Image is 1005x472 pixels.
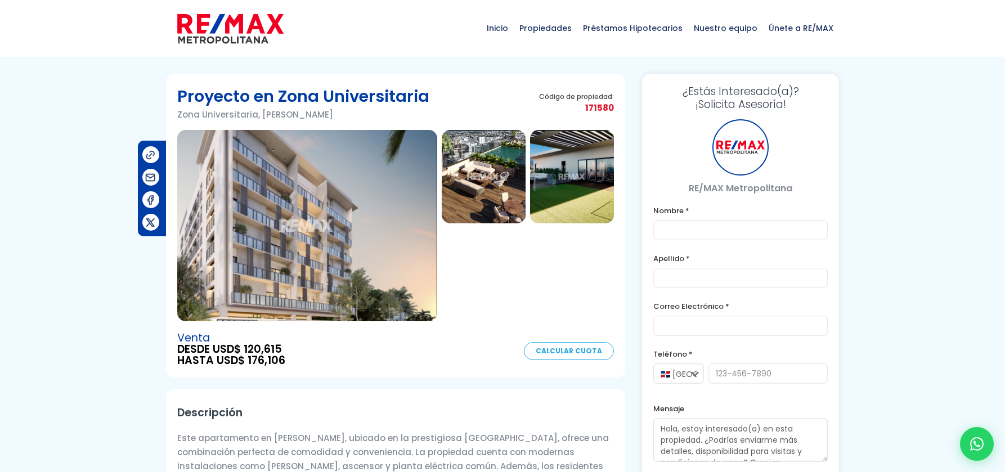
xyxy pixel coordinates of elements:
[539,101,614,115] span: 171580
[442,130,526,223] img: Proyecto en Zona Universitaria
[145,172,156,183] img: Compartir
[524,342,614,360] a: Calcular Cuota
[653,204,828,218] label: Nombre *
[653,402,828,416] label: Mensaje
[653,418,828,462] textarea: Hola, estoy interesado(a) en esta propiedad. ¿Podrías enviarme más detalles, disponibilidad para ...
[653,347,828,361] label: Teléfono *
[177,130,437,321] img: Proyecto en Zona Universitaria
[177,344,285,355] span: DESDE USD$ 120,615
[539,92,614,101] span: Código de propiedad:
[688,11,763,45] span: Nuestro equipo
[177,12,284,46] img: remax-metropolitana-logo
[708,363,828,384] input: 123-456-7890
[177,355,285,366] span: HASTA USD$ 176,106
[530,130,614,223] img: Proyecto en Zona Universitaria
[481,11,514,45] span: Inicio
[577,11,688,45] span: Préstamos Hipotecarios
[145,194,156,206] img: Compartir
[653,85,828,111] h3: ¡Solicita Asesoría!
[653,299,828,313] label: Correo Electrónico *
[177,400,614,425] h2: Descripción
[145,149,156,161] img: Compartir
[177,85,429,107] h1: Proyecto en Zona Universitaria
[177,107,429,122] p: Zona Universitaria, [PERSON_NAME]
[763,11,839,45] span: Únete a RE/MAX
[145,217,156,228] img: Compartir
[712,119,769,176] div: RE/MAX Metropolitana
[653,85,828,98] span: ¿Estás Interesado(a)?
[514,11,577,45] span: Propiedades
[177,332,285,344] span: Venta
[653,251,828,266] label: Apellido *
[653,181,828,195] p: RE/MAX Metropolitana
